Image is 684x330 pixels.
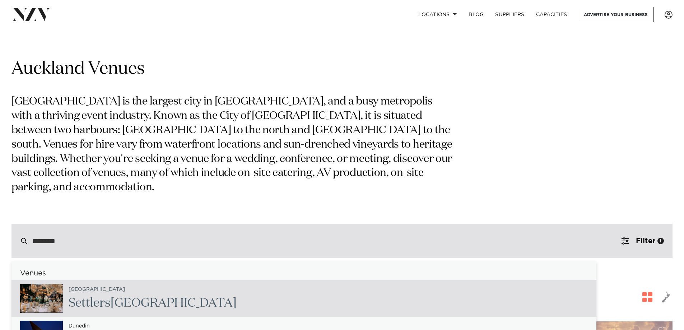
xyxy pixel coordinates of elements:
[636,237,655,245] span: Filter
[657,238,664,244] div: 1
[69,324,90,329] small: Dunedin
[69,287,125,292] small: [GEOGRAPHIC_DATA]
[11,58,673,80] h1: Auckland Venues
[20,284,63,313] img: YMnr0dmLQzzMAtRzHXQdJTITyzFBLqMcMf6yNGZO.png
[578,7,654,22] a: Advertise your business
[11,8,51,21] img: nzv-logo.png
[530,7,573,22] a: Capacities
[11,95,455,195] p: [GEOGRAPHIC_DATA] is the largest city in [GEOGRAPHIC_DATA], and a busy metropolis with a thriving...
[489,7,530,22] a: SUPPLIERS
[463,7,489,22] a: BLOG
[413,7,463,22] a: Locations
[69,295,237,311] h2: [GEOGRAPHIC_DATA]
[613,224,673,258] button: Filter1
[11,270,596,277] h6: Venues
[69,297,111,309] span: Settlers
